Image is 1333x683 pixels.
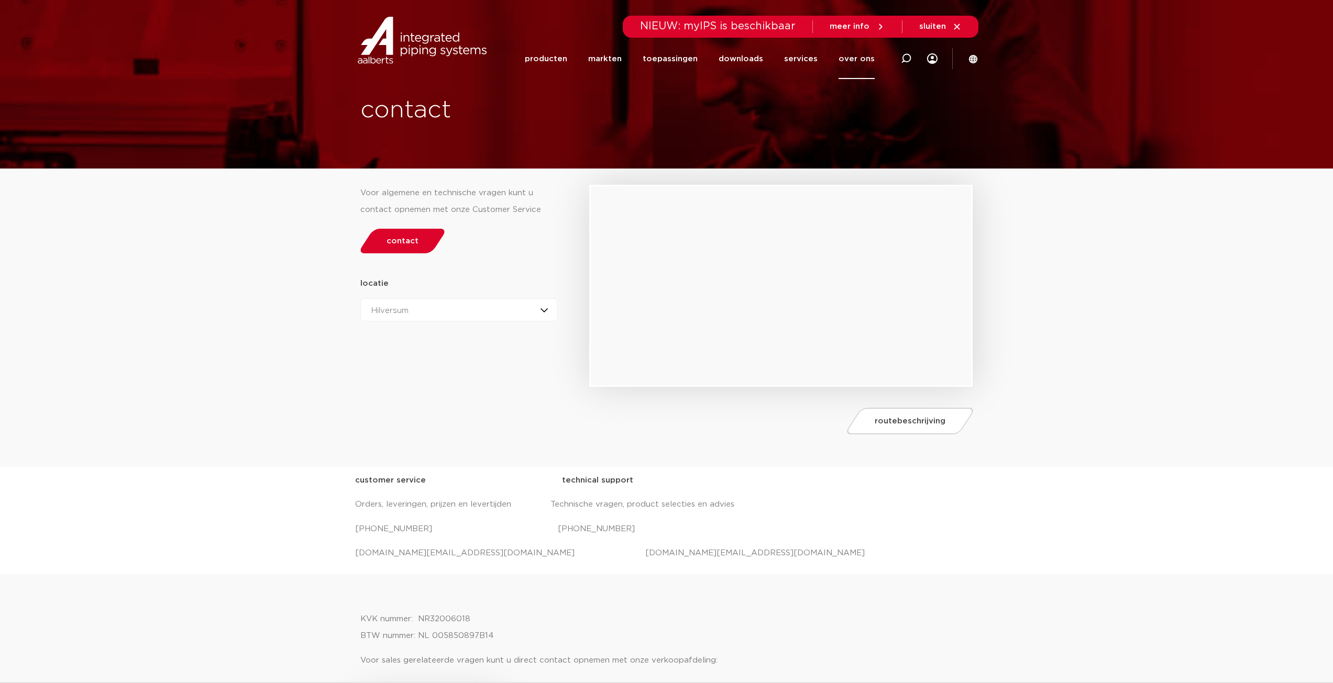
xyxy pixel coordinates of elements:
a: services [784,39,818,79]
nav: Menu [525,39,875,79]
a: producten [525,39,567,79]
span: NIEUW: myIPS is beschikbaar [640,21,796,31]
span: sluiten [919,23,946,30]
a: meer info [830,22,885,31]
p: [PHONE_NUMBER] [PHONE_NUMBER] [355,521,978,538]
h1: contact [360,94,705,127]
strong: locatie [360,279,389,287]
span: meer info [830,23,869,30]
a: markten [588,39,622,79]
strong: customer service technical support [355,476,633,484]
a: downloads [719,39,763,79]
a: sluiten [919,22,962,31]
a: contact [357,229,447,253]
span: contact [387,237,418,245]
p: Orders, leveringen, prijzen en levertijden Technische vragen, product selecties en advies [355,496,978,513]
p: KVK nummer: NR32006018 BTW nummer: NL 005850897B14 [360,611,973,644]
a: over ons [839,39,875,79]
a: routebeschrijving [844,408,976,434]
div: Voor algemene en technische vragen kunt u contact opnemen met onze Customer Service [360,185,558,218]
p: Voor sales gerelateerde vragen kunt u direct contact opnemen met onze verkoopafdeling: [360,652,973,669]
p: [DOMAIN_NAME][EMAIL_ADDRESS][DOMAIN_NAME] [DOMAIN_NAME][EMAIL_ADDRESS][DOMAIN_NAME] [355,545,978,562]
span: Hilversum [371,307,409,315]
a: toepassingen [643,39,698,79]
span: routebeschrijving [875,417,945,425]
